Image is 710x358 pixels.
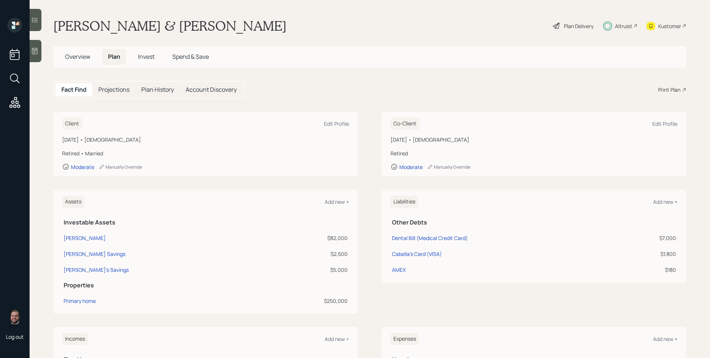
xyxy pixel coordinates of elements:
[62,136,349,143] div: [DATE] • [DEMOGRAPHIC_DATA]
[6,333,24,340] div: Log out
[53,18,287,34] h1: [PERSON_NAME] & [PERSON_NAME]
[62,118,82,130] h6: Client
[62,149,349,157] div: Retired • Married
[270,266,348,274] div: $5,000
[138,53,155,61] span: Invest
[622,250,676,258] div: $1,800
[392,250,442,258] div: Cabella's Card (VISA)
[141,86,174,93] h5: Plan History
[270,234,348,242] div: $82,000
[392,234,468,242] div: Dental Bill (Medical Credit Card)
[270,297,348,305] div: $250,000
[270,250,348,258] div: $2,500
[390,136,677,143] div: [DATE] • [DEMOGRAPHIC_DATA]
[64,297,96,305] div: Primary home
[399,163,423,170] div: Moderate
[64,266,129,274] div: [PERSON_NAME]'s Savings
[653,198,677,205] div: Add new +
[653,335,677,342] div: Add new +
[64,282,348,289] h5: Properties
[108,53,120,61] span: Plan
[658,22,681,30] div: Kustomer
[186,86,237,93] h5: Account Discovery
[622,266,676,274] div: $180
[390,196,418,208] h6: Liabilities
[325,198,349,205] div: Add new +
[392,266,406,274] div: AMEX
[652,120,677,127] div: Edit Profile
[615,22,632,30] div: Altruist
[324,120,349,127] div: Edit Profile
[71,163,94,170] div: Moderate
[65,53,90,61] span: Overview
[98,86,129,93] h5: Projections
[7,310,22,324] img: james-distasi-headshot.png
[64,234,106,242] div: [PERSON_NAME]
[390,333,419,345] h6: Expenses
[99,164,142,170] div: Manually Override
[172,53,209,61] span: Spend & Save
[62,333,88,345] h6: Incomes
[61,86,87,93] h5: Fact Find
[427,164,470,170] div: Manually Override
[658,86,680,94] div: Print Plan
[64,250,125,258] div: [PERSON_NAME] Savings
[62,196,84,208] h6: Assets
[64,219,348,226] h5: Investable Assets
[564,22,594,30] div: Plan Delivery
[325,335,349,342] div: Add new +
[622,234,676,242] div: $7,000
[390,118,419,130] h6: Co-Client
[392,219,676,226] h5: Other Debts
[390,149,677,157] div: Retired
